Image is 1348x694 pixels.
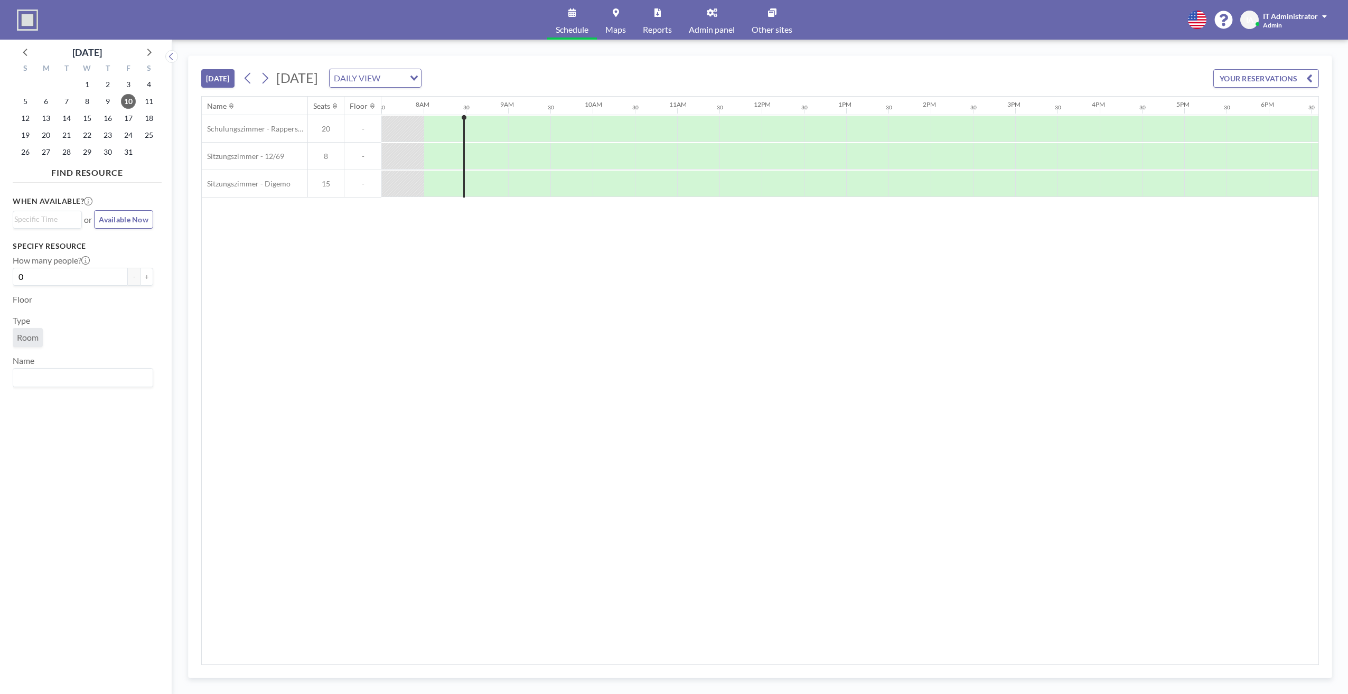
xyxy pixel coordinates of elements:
[330,69,421,87] div: Search for option
[121,145,136,160] span: Friday, October 31, 2025
[80,94,95,109] span: Wednesday, October 8, 2025
[128,268,141,286] button: -
[18,111,33,126] span: Sunday, October 12, 2025
[15,62,36,76] div: S
[100,77,115,92] span: Thursday, October 2, 2025
[84,214,92,225] span: or
[17,332,39,342] span: Room
[39,145,53,160] span: Monday, October 27, 2025
[39,128,53,143] span: Monday, October 20, 2025
[556,25,588,34] span: Schedule
[838,100,851,108] div: 1PM
[121,111,136,126] span: Friday, October 17, 2025
[142,94,156,109] span: Saturday, October 11, 2025
[94,210,153,229] button: Available Now
[80,111,95,126] span: Wednesday, October 15, 2025
[142,77,156,92] span: Saturday, October 4, 2025
[308,179,344,189] span: 15
[17,10,38,31] img: organization-logo
[548,104,554,111] div: 30
[18,128,33,143] span: Sunday, October 19, 2025
[80,128,95,143] span: Wednesday, October 22, 2025
[13,315,30,326] label: Type
[142,128,156,143] span: Saturday, October 25, 2025
[13,255,90,266] label: How many people?
[59,94,74,109] span: Tuesday, October 7, 2025
[416,100,429,108] div: 8AM
[344,152,381,161] span: -
[100,128,115,143] span: Thursday, October 23, 2025
[80,77,95,92] span: Wednesday, October 1, 2025
[717,104,723,111] div: 30
[100,111,115,126] span: Thursday, October 16, 2025
[500,100,514,108] div: 9AM
[970,104,977,111] div: 30
[1261,100,1274,108] div: 6PM
[100,145,115,160] span: Thursday, October 30, 2025
[383,71,404,85] input: Search for option
[39,94,53,109] span: Monday, October 6, 2025
[308,124,344,134] span: 20
[59,128,74,143] span: Tuesday, October 21, 2025
[801,104,808,111] div: 30
[1055,104,1061,111] div: 30
[13,355,34,366] label: Name
[350,101,368,111] div: Floor
[13,163,162,178] h4: FIND RESOURCE
[14,213,76,225] input: Search for option
[886,104,892,111] div: 30
[332,71,382,85] span: DAILY VIEW
[344,124,381,134] span: -
[80,145,95,160] span: Wednesday, October 29, 2025
[142,111,156,126] span: Saturday, October 18, 2025
[59,111,74,126] span: Tuesday, October 14, 2025
[1092,100,1105,108] div: 4PM
[202,152,284,161] span: Sitzungszimmer - 12/69
[1224,104,1230,111] div: 30
[118,62,138,76] div: F
[669,100,687,108] div: 11AM
[754,100,771,108] div: 12PM
[57,62,77,76] div: T
[18,94,33,109] span: Sunday, October 5, 2025
[201,69,235,88] button: [DATE]
[202,124,307,134] span: Schulungszimmer - Rapperswil
[13,294,32,305] label: Floor
[585,100,602,108] div: 10AM
[752,25,792,34] span: Other sites
[14,371,147,384] input: Search for option
[643,25,672,34] span: Reports
[1007,100,1021,108] div: 3PM
[18,145,33,160] span: Sunday, October 26, 2025
[1263,21,1282,29] span: Admin
[463,104,470,111] div: 30
[13,211,81,227] div: Search for option
[141,268,153,286] button: +
[77,62,98,76] div: W
[59,145,74,160] span: Tuesday, October 28, 2025
[121,94,136,109] span: Friday, October 10, 2025
[1213,69,1319,88] button: YOUR RESERVATIONS
[99,215,148,224] span: Available Now
[13,369,153,387] div: Search for option
[72,45,102,60] div: [DATE]
[689,25,735,34] span: Admin panel
[207,101,227,111] div: Name
[39,111,53,126] span: Monday, October 13, 2025
[344,179,381,189] span: -
[1308,104,1315,111] div: 30
[276,70,318,86] span: [DATE]
[13,241,153,251] h3: Specify resource
[202,179,291,189] span: Sitzungszimmer - Digemo
[1176,100,1190,108] div: 5PM
[100,94,115,109] span: Thursday, October 9, 2025
[121,77,136,92] span: Friday, October 3, 2025
[1263,12,1318,21] span: IT Administrator
[605,25,626,34] span: Maps
[97,62,118,76] div: T
[121,128,136,143] span: Friday, October 24, 2025
[1246,15,1253,25] span: IA
[308,152,344,161] span: 8
[923,100,936,108] div: 2PM
[379,104,385,111] div: 30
